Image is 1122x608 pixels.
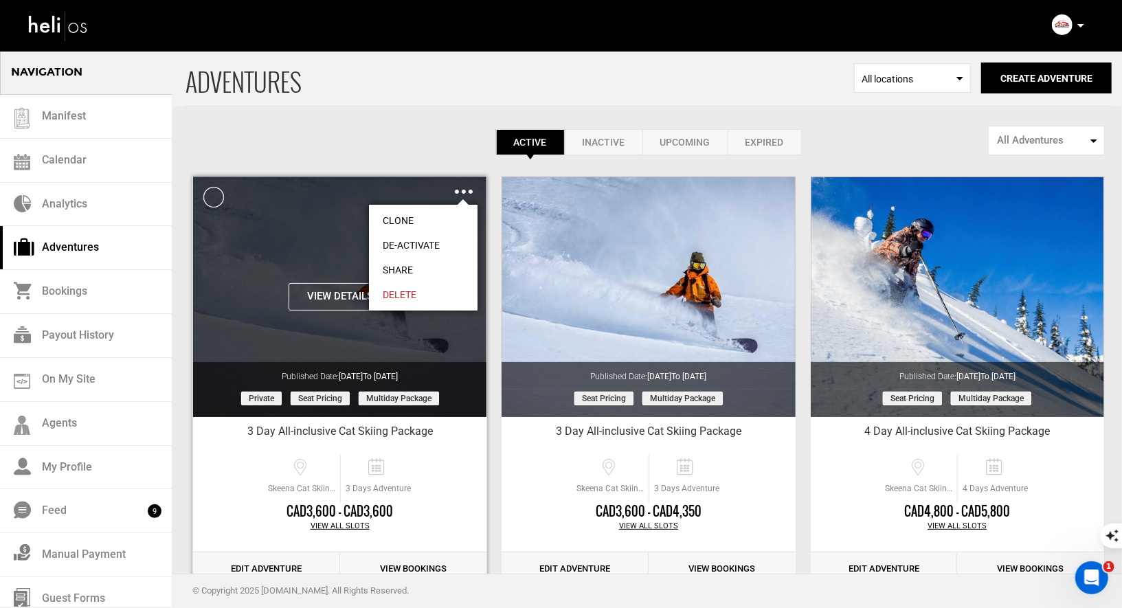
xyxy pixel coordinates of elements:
span: All Adventures [997,133,1087,148]
span: Multiday package [642,392,723,405]
div: CAD3,600 - CAD3,600 [193,503,486,521]
div: 4 Day All-inclusive Cat Skiing Package [811,424,1104,444]
span: Skeena Cat Skiing Base Camp, Kitimat-Stikine B, [GEOGRAPHIC_DATA], [GEOGRAPHIC_DATA] [573,483,649,495]
span: [DATE] [956,372,1016,381]
span: Seat Pricing [883,392,942,405]
span: All locations [862,72,963,86]
a: Edit Adventure [502,552,649,586]
div: Published Date: [811,362,1104,383]
span: Skeena Cat Skiing Base Camp, Kitimat-Stikine B, [GEOGRAPHIC_DATA], [GEOGRAPHIC_DATA] [265,483,340,495]
span: Select box activate [854,63,971,93]
span: 9 [148,504,161,518]
span: 3 Days Adventure [341,483,416,495]
img: calendar.svg [14,154,30,170]
a: Edit Adventure [193,552,340,586]
a: View Bookings [649,552,796,586]
a: Edit Adventure [811,552,958,586]
span: to [DATE] [671,372,706,381]
span: Multiday package [951,392,1031,405]
div: View All Slots [811,521,1104,532]
div: 3 Day All-inclusive Cat Skiing Package [193,424,486,444]
a: Inactive [565,129,642,155]
a: View Bookings [957,552,1104,586]
span: Multiday package [359,392,439,405]
span: ADVENTURES [186,50,854,106]
img: agents-icon.svg [14,416,30,436]
img: images [455,190,473,194]
iframe: Intercom live chat [1075,561,1108,594]
a: Upcoming [642,129,728,155]
div: View All Slots [193,521,486,532]
button: Create Adventure [981,63,1112,93]
span: Private [241,392,282,405]
a: Share [369,258,478,282]
img: on_my_site.svg [14,374,30,389]
span: 3 Days Adventure [649,483,724,495]
button: View Details [289,283,392,311]
div: Published Date: [193,362,486,383]
button: All Adventures [988,126,1105,155]
span: to [DATE] [980,372,1016,381]
a: View Bookings [340,552,487,586]
span: [DATE] [647,372,706,381]
div: Published Date: [502,362,795,383]
span: Seat Pricing [574,392,633,405]
a: De-Activate [369,233,478,258]
span: Skeena Cat Skiing Base Camp, Kitimat-Stikine B, [GEOGRAPHIC_DATA], [GEOGRAPHIC_DATA] [882,483,957,495]
span: to [DATE] [363,372,398,381]
span: Seat Pricing [291,392,350,405]
img: heli-logo [27,8,89,44]
div: View All Slots [502,521,795,532]
div: 3 Day All-inclusive Cat Skiing Package [502,424,795,444]
a: Expired [728,129,802,155]
span: 4 Days Adventure [958,483,1033,495]
img: img_f63f189c3556185939f40ae13d6fd395.png [1052,14,1073,35]
span: [DATE] [339,372,398,381]
img: guest-list.svg [12,108,32,128]
a: Active [496,129,565,155]
div: CAD4,800 - CAD5,800 [811,503,1104,521]
a: Clone [369,208,478,233]
div: CAD3,600 - CAD4,350 [502,503,795,521]
a: Delete [369,282,478,307]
